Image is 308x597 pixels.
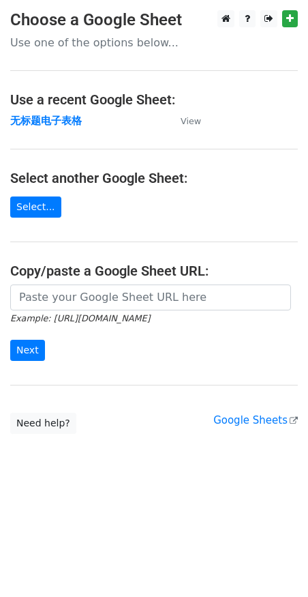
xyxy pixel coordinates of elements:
[167,115,201,127] a: View
[10,285,291,310] input: Paste your Google Sheet URL here
[10,313,150,323] small: Example: [URL][DOMAIN_NAME]
[10,340,45,361] input: Next
[10,115,82,127] a: 无标题电子表格
[10,170,298,186] h4: Select another Google Sheet:
[213,414,298,426] a: Google Sheets
[10,10,298,30] h3: Choose a Google Sheet
[10,35,298,50] p: Use one of the options below...
[181,116,201,126] small: View
[10,91,298,108] h4: Use a recent Google Sheet:
[10,413,76,434] a: Need help?
[240,532,308,597] iframe: Chat Widget
[10,263,298,279] h4: Copy/paste a Google Sheet URL:
[10,196,61,218] a: Select...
